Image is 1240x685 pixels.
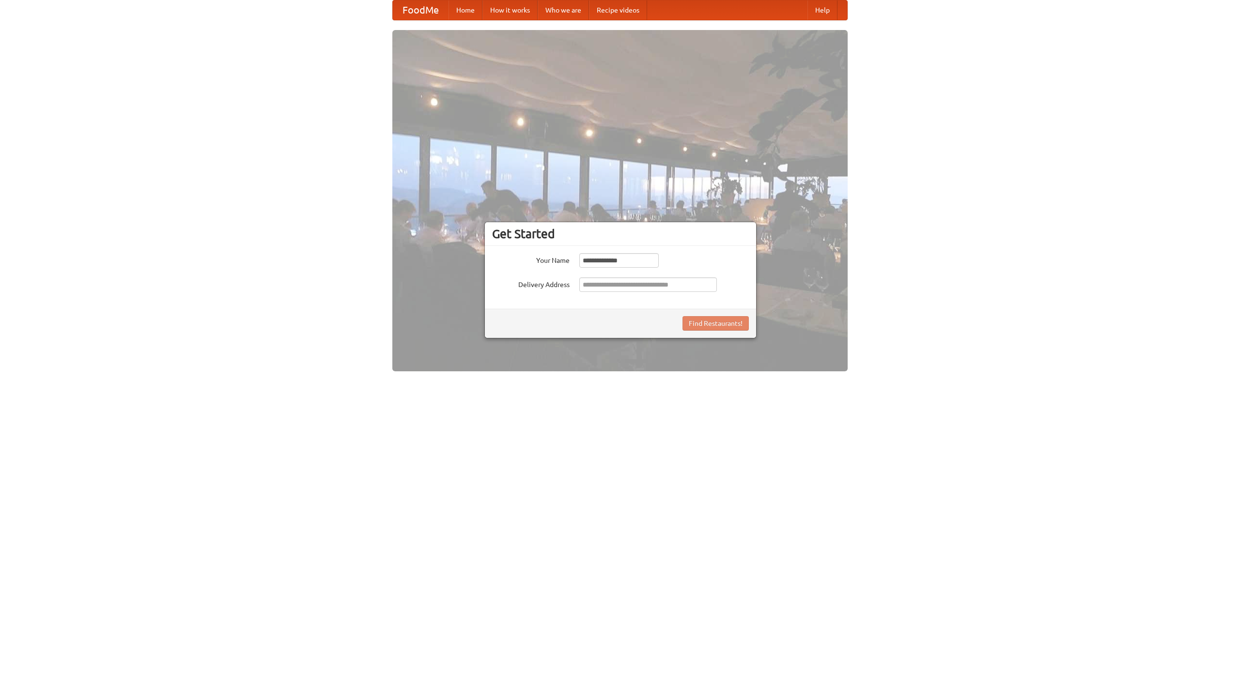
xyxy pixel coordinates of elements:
a: Help [807,0,837,20]
a: FoodMe [393,0,449,20]
button: Find Restaurants! [682,316,749,331]
a: How it works [482,0,538,20]
label: Your Name [492,253,570,265]
a: Home [449,0,482,20]
label: Delivery Address [492,277,570,289]
h3: Get Started [492,227,749,241]
a: Recipe videos [589,0,647,20]
a: Who we are [538,0,589,20]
